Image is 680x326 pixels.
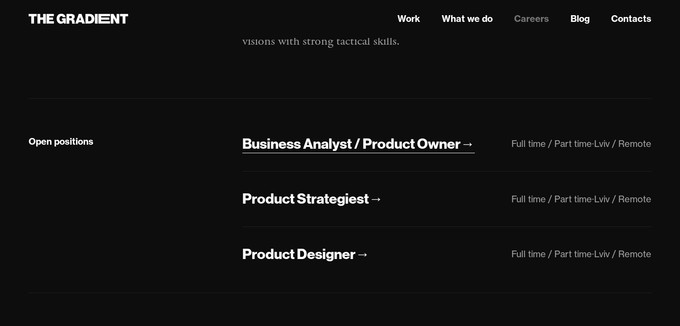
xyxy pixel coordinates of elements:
[592,248,594,259] div: ·
[397,12,420,25] a: Work
[242,134,475,154] a: Business Analyst / Product Owner→
[592,138,594,149] div: ·
[369,189,383,208] div: →
[511,138,592,149] div: Full time / Part time
[592,193,594,205] div: ·
[460,134,475,153] div: →
[514,12,549,25] a: Careers
[242,189,383,209] a: Product Strategiest→
[511,193,592,205] div: Full time / Part time
[242,134,460,153] div: Business Analyst / Product Owner
[242,245,370,264] a: Product Designer→
[611,12,651,25] a: Contacts
[242,189,369,208] div: Product Strategiest
[511,248,592,259] div: Full time / Part time
[29,136,93,147] strong: Open positions
[594,248,651,259] div: Lviv / Remote
[442,12,493,25] a: What we do
[570,12,590,25] a: Blog
[594,193,651,205] div: Lviv / Remote
[355,245,370,263] div: →
[594,138,651,149] div: Lviv / Remote
[242,245,355,263] div: Product Designer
